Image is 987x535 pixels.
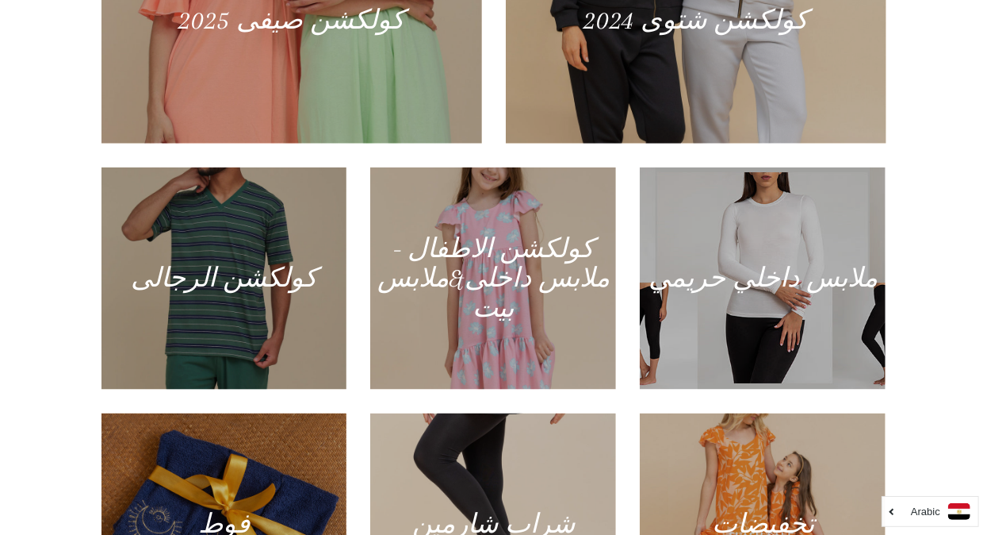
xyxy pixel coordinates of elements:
[640,167,886,390] a: ملابس داخلي حريمي
[911,506,940,517] i: Arabic
[890,503,970,520] a: Arabic
[370,167,616,390] a: كولكشن الاطفال - ملابس داخلى&ملابس بيت
[101,167,347,390] a: كولكشن الرجالى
